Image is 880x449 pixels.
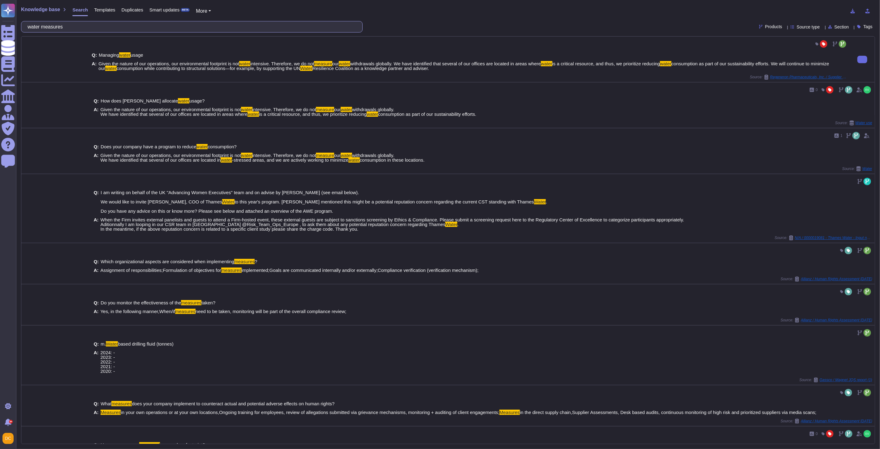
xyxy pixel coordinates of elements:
button: More [196,7,211,15]
b: Q: [92,53,97,57]
span: Allianz / Human Rights Assessment [DATE] [801,277,872,281]
b: A: [94,107,99,116]
span: Has your company [101,442,139,447]
mark: measured [139,442,160,447]
span: Regeneron Pharmaceuticals, Inc. / Supplier diversity and sustainability [770,75,848,79]
span: N/A / 0000019081 - Thames Water - Input needed - Advancing Women Executives [795,236,872,240]
span: implemented;Goals are communicated internally and/or externally;Compliance verification (verifica... [242,268,479,273]
span: I am writing on behalf of the UK "Advancing Women Executives" team and on advise by [PERSON_NAME]... [101,190,359,204]
mark: water [119,52,131,58]
span: Source: [800,377,872,382]
mark: Water [106,341,118,347]
span: Managing [99,52,119,58]
span: Source: [781,419,872,424]
span: usage [131,52,143,58]
img: user [864,430,871,438]
span: is a critical resource, and thus, we prioritize reducing [552,61,660,66]
span: 2024: - 2023: - 2022: - 2021: - 2020: - [101,350,115,374]
span: in your own operations or at your own locations,Ongoing training for employees, review of allegat... [121,410,499,415]
span: intensive. Therefore, we do not [252,153,316,158]
span: our [334,107,341,112]
span: Assignment of responsibilities;Formulation of objectives for [101,268,221,273]
mark: Water [445,222,457,227]
mark: water [239,61,251,66]
b: Q: [94,401,99,406]
span: Templates [94,7,115,12]
b: Q: [94,259,99,264]
mark: Water [222,199,234,204]
mark: water [541,61,552,66]
span: intensive. Therefore, we do not [252,107,316,112]
span: Products [765,24,782,29]
b: Q: [94,144,99,149]
mark: Measures [101,410,121,415]
span: 1 [840,134,843,137]
b: A: [94,217,99,231]
span: Search [72,7,88,12]
mark: measure [316,107,334,112]
span: . In the meantime, if the above reputation concern is related to a specific client study please s... [101,222,459,232]
span: Duplicates [122,7,143,12]
mark: water [341,107,352,112]
span: Source: [775,235,872,240]
span: Does your company have a program to reduce [101,144,196,149]
span: is a critical resource, and thus, we prioritize reducing [259,111,367,117]
span: Given the nature of our operations, our environmental footprint is not [98,61,239,66]
span: taken? [201,300,215,305]
span: intensive. Therefore, we do not [250,61,314,66]
span: based drilling fluid (tonnes) [118,341,173,347]
span: ? [255,259,257,264]
mark: measure [314,61,332,66]
span: 0 [816,88,818,92]
span: to this year's program. [PERSON_NAME] mentioned this might be a potential reputation concern rega... [235,199,534,204]
b: A: [94,309,99,314]
mark: water [248,111,259,117]
span: Which organizational aspects are considered when implementing [101,259,234,264]
span: Smart updates [149,7,180,12]
span: Given the nature of our operations, our environmental footprint is not [101,107,241,112]
mark: measures [234,259,255,264]
span: in the direct supply chain,Supplier Assessments, Desk based audits, continuous monitoring of high... [520,410,817,415]
span: Source: [750,75,848,80]
span: How does [PERSON_NAME] allocate [101,98,178,103]
span: usage? [189,98,205,103]
b: A: [94,410,99,415]
mark: water [241,153,252,158]
span: Allianz / Human Rights Assessment [DATE] [801,419,872,423]
span: Knowledge base [21,7,60,12]
div: BETA [181,8,190,12]
span: consumption as part of our sustainability efforts. [378,111,476,117]
span: 0 [816,432,818,436]
mark: Measures [499,410,520,415]
span: Do you monitor the effectiveness of the [101,300,181,305]
span: Section [835,25,849,29]
mark: measure [316,153,334,158]
mark: Water [300,66,312,71]
span: Allianz / Human Rights Assessment [DATE] [801,318,872,322]
b: Q: [94,300,99,305]
span: When the Firm invites external panelists and guests to attend a Firm-hosted event, these external... [101,217,684,227]
span: withdrawals globally. We have identified that several of our offices are located in [101,153,395,163]
mark: measures [181,300,201,305]
span: Source type [797,25,820,29]
span: your carbon footprint? [160,442,205,447]
span: Tags [863,24,873,29]
span: Yes, in the following manner,When/if [101,309,175,314]
span: does your company implement to counteract actual and potential adverse effects on human rights? [132,401,334,406]
span: consumption in these locations. [360,157,425,163]
button: user [1,432,18,445]
mark: water [660,61,671,66]
mark: water [367,111,378,117]
span: withdrawals globally. We have identified that several of our offices are located in areas where [101,107,395,117]
b: Q: [94,98,99,103]
span: Source: [781,277,872,281]
b: A: [94,153,99,162]
mark: measures [221,268,242,273]
img: user [2,433,14,444]
span: consumption as part of our sustainability efforts. We will continue to minimize our [98,61,829,71]
span: Water [862,167,872,171]
mark: water [241,107,252,112]
span: m. [101,341,106,347]
mark: Water [534,199,546,204]
span: Source: [781,318,872,323]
